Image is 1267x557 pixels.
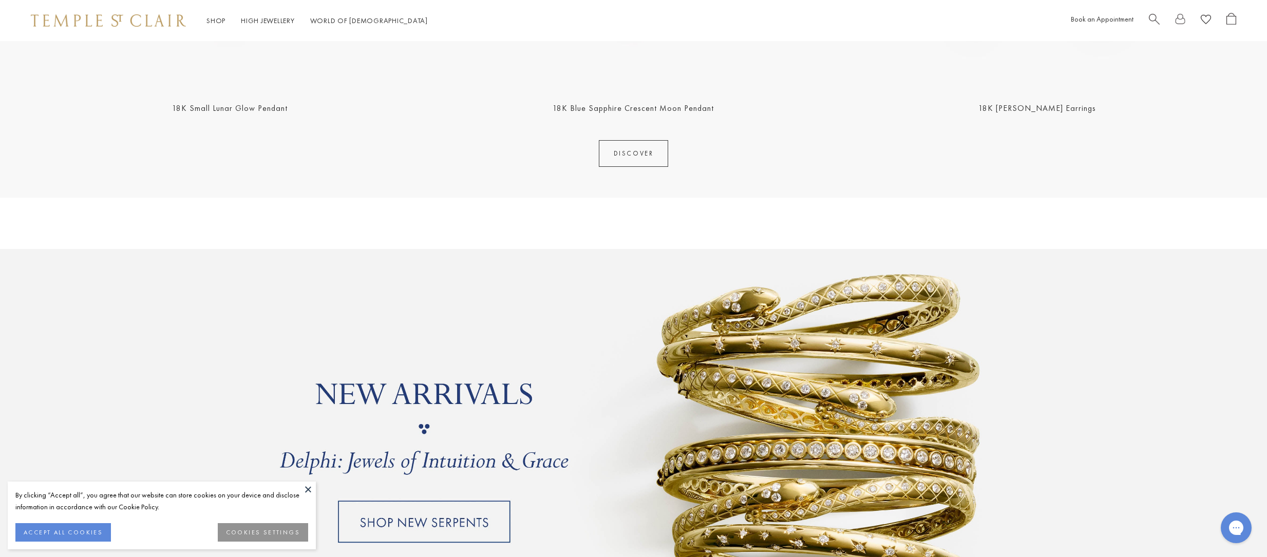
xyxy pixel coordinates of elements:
[599,140,669,167] a: DISCOVER
[15,489,308,513] div: By clicking “Accept all”, you agree that our website can store cookies on your device and disclos...
[1216,509,1257,547] iframe: Gorgias live chat messenger
[172,103,288,113] a: 18K Small Lunar Glow Pendant
[1149,13,1160,29] a: Search
[1226,13,1236,29] a: Open Shopping Bag
[218,523,308,542] button: COOKIES SETTINGS
[1201,13,1211,29] a: View Wishlist
[15,523,111,542] button: ACCEPT ALL COOKIES
[206,14,428,27] nav: Main navigation
[310,16,428,25] a: World of [DEMOGRAPHIC_DATA]World of [DEMOGRAPHIC_DATA]
[553,103,714,113] a: 18K Blue Sapphire Crescent Moon Pendant
[206,16,225,25] a: ShopShop
[31,14,186,27] img: Temple St. Clair
[241,16,295,25] a: High JewelleryHigh Jewellery
[1071,14,1133,24] a: Book an Appointment
[978,103,1096,113] a: 18K [PERSON_NAME] Earrings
